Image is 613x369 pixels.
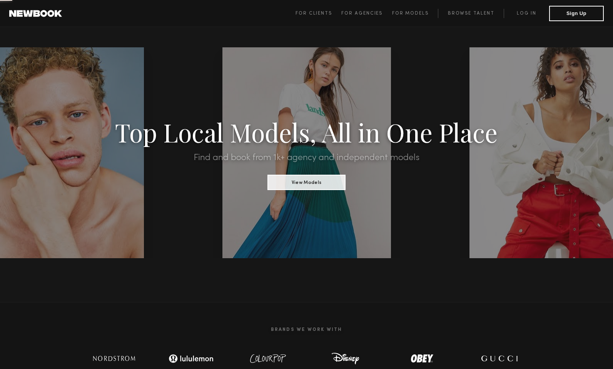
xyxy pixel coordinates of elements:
h2: Find and book from 1k+ agency and independent models [46,153,567,162]
a: For Models [392,9,438,18]
img: logo-nordstrom.svg [87,351,141,366]
a: For Clients [296,9,341,18]
button: Sign Up [549,6,604,21]
span: For Models [392,11,429,16]
a: Log in [504,9,549,18]
span: For Agencies [341,11,382,16]
img: logo-obey.svg [397,351,447,366]
button: View Models [267,175,346,190]
img: logo-colour-pop.svg [243,351,293,366]
h1: Top Local Models, All in One Place [46,120,567,144]
img: logo-lulu.svg [164,351,218,366]
a: For Agencies [341,9,392,18]
img: logo-gucci.svg [474,351,524,366]
span: For Clients [296,11,332,16]
h2: Brands We Work With [76,318,538,342]
a: Browse Talent [438,9,504,18]
img: logo-disney.svg [320,351,370,366]
a: View Models [267,177,346,186]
